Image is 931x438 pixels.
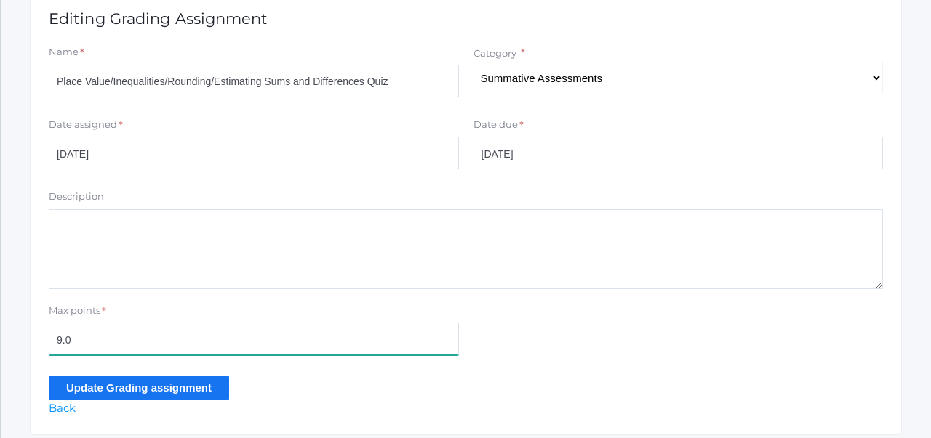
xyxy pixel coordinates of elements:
[474,118,518,132] label: Date due
[49,401,76,415] a: Back
[49,118,117,132] label: Date assigned
[49,190,104,204] label: Description
[49,10,883,27] h1: Editing Grading Assignment
[49,304,100,318] label: Max points
[49,376,229,400] input: Update Grading assignment
[49,45,79,60] label: Name
[474,47,516,59] label: Category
